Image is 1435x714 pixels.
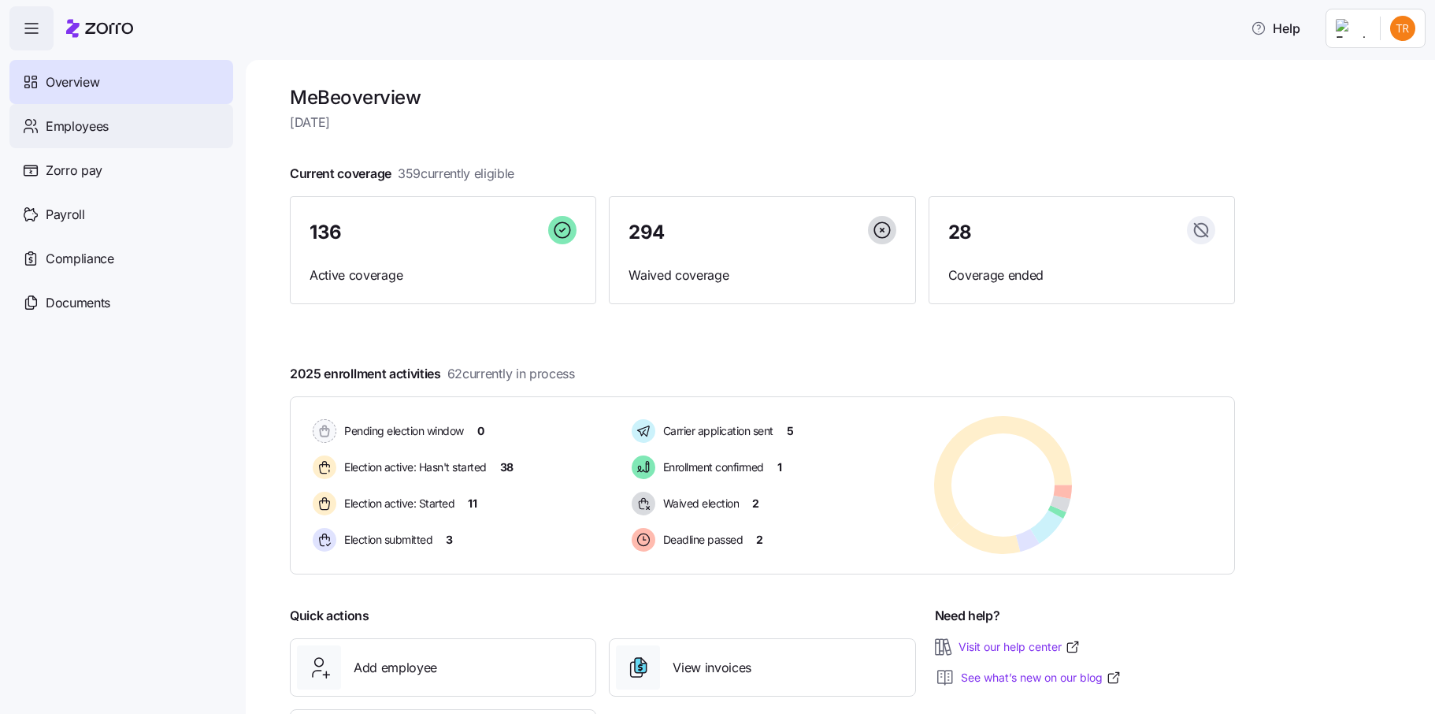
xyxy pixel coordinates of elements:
span: View invoices [673,658,751,678]
span: Help [1251,19,1300,38]
a: Compliance [9,236,233,281]
a: See what’s new on our blog [961,670,1122,686]
a: Visit our help center [959,639,1081,655]
span: Need help? [935,606,1000,626]
span: Current coverage [290,164,514,184]
span: Deadline passed [658,532,743,548]
span: Zorro pay [46,161,102,180]
span: Election active: Started [339,496,454,511]
a: Payroll [9,192,233,236]
span: 359 currently eligible [398,164,514,184]
h1: MeBe overview [290,85,1235,110]
span: Payroll [46,205,85,225]
span: 2 [752,496,759,511]
span: 2025 enrollment activities [290,364,575,384]
span: Documents [46,293,110,313]
a: Employees [9,104,233,148]
span: Active coverage [310,266,577,285]
span: 2 [756,532,763,548]
span: 38 [500,459,514,475]
span: 62 currently in process [447,364,575,384]
span: Carrier application sent [658,423,773,439]
a: Zorro pay [9,148,233,192]
span: Enrollment confirmed [658,459,764,475]
span: 294 [629,223,665,242]
span: 1 [777,459,782,475]
span: Quick actions [290,606,369,626]
span: 28 [948,223,972,242]
a: Documents [9,281,233,325]
span: 5 [787,423,794,439]
span: Compliance [46,249,114,269]
img: 9f08772f748d173b6a631cba1b0c6066 [1390,16,1415,41]
a: Overview [9,60,233,104]
span: 136 [310,223,342,242]
span: 3 [446,532,453,548]
span: Overview [46,73,99,92]
span: Waived election [658,496,740,511]
img: Employer logo [1336,19,1367,38]
span: 11 [468,496,476,511]
span: Employees [46,117,109,136]
span: Coverage ended [948,266,1215,285]
span: 0 [477,423,484,439]
span: [DATE] [290,113,1235,132]
span: Election submitted [339,532,432,548]
button: Help [1238,13,1313,44]
span: Pending election window [339,423,464,439]
span: Election active: Hasn't started [339,459,487,475]
span: Waived coverage [629,266,895,285]
span: Add employee [354,658,437,678]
